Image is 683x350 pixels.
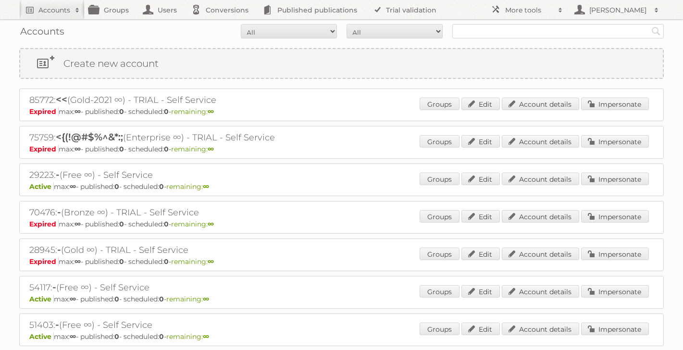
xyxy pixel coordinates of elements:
[171,107,214,116] span: remaining:
[502,173,579,185] a: Account details
[29,182,654,191] p: max: - published: - scheduled: -
[581,210,649,223] a: Impersonate
[502,285,579,298] a: Account details
[203,332,209,341] strong: ∞
[581,98,649,110] a: Impersonate
[505,5,553,15] h2: More tools
[29,169,366,181] h2: 29223: (Free ∞) - Self Service
[208,220,214,228] strong: ∞
[29,220,59,228] span: Expired
[114,295,119,303] strong: 0
[166,182,209,191] span: remaining:
[166,295,209,303] span: remaining:
[20,49,663,78] a: Create new account
[581,285,649,298] a: Impersonate
[502,323,579,335] a: Account details
[649,24,663,38] input: Search
[461,98,500,110] a: Edit
[56,94,67,105] span: <<
[581,135,649,148] a: Impersonate
[29,107,59,116] span: Expired
[29,281,366,294] h2: 54117: (Free ∞) - Self Service
[75,107,81,116] strong: ∞
[461,135,500,148] a: Edit
[70,182,76,191] strong: ∞
[164,145,169,153] strong: 0
[461,323,500,335] a: Edit
[29,94,366,106] h2: 85772: (Gold-2021 ∞) - TRIAL - Self Service
[56,131,123,143] span: <{(!@#$%^&*:;
[164,107,169,116] strong: 0
[38,5,70,15] h2: Accounts
[29,220,654,228] p: max: - published: - scheduled: -
[75,220,81,228] strong: ∞
[420,135,459,148] a: Groups
[159,332,164,341] strong: 0
[587,5,649,15] h2: [PERSON_NAME]
[29,332,654,341] p: max: - published: - scheduled: -
[581,173,649,185] a: Impersonate
[29,145,654,153] p: max: - published: - scheduled: -
[75,145,81,153] strong: ∞
[502,135,579,148] a: Account details
[420,285,459,298] a: Groups
[52,281,56,293] span: -
[29,145,59,153] span: Expired
[57,244,61,255] span: -
[581,323,649,335] a: Impersonate
[70,332,76,341] strong: ∞
[420,173,459,185] a: Groups
[166,332,209,341] span: remaining:
[420,98,459,110] a: Groups
[29,257,654,266] p: max: - published: - scheduled: -
[29,295,654,303] p: max: - published: - scheduled: -
[171,220,214,228] span: remaining:
[208,107,214,116] strong: ∞
[159,182,164,191] strong: 0
[502,98,579,110] a: Account details
[171,257,214,266] span: remaining:
[208,145,214,153] strong: ∞
[208,257,214,266] strong: ∞
[57,206,61,218] span: -
[461,210,500,223] a: Edit
[502,210,579,223] a: Account details
[29,107,654,116] p: max: - published: - scheduled: -
[29,244,366,256] h2: 28945: (Gold ∞) - TRIAL - Self Service
[171,145,214,153] span: remaining:
[461,285,500,298] a: Edit
[70,295,76,303] strong: ∞
[164,220,169,228] strong: 0
[114,182,119,191] strong: 0
[29,332,54,341] span: Active
[29,131,366,144] h2: 75759: (Enterprise ∞) - TRIAL - Self Service
[461,173,500,185] a: Edit
[420,210,459,223] a: Groups
[581,248,649,260] a: Impersonate
[119,145,124,153] strong: 0
[203,295,209,303] strong: ∞
[164,257,169,266] strong: 0
[159,295,164,303] strong: 0
[29,319,366,331] h2: 51403: (Free ∞) - Self Service
[56,169,60,180] span: -
[29,182,54,191] span: Active
[114,332,119,341] strong: 0
[502,248,579,260] a: Account details
[119,107,124,116] strong: 0
[75,257,81,266] strong: ∞
[420,323,459,335] a: Groups
[119,220,124,228] strong: 0
[29,206,366,219] h2: 70476: (Bronze ∞) - TRIAL - Self Service
[119,257,124,266] strong: 0
[203,182,209,191] strong: ∞
[55,319,59,330] span: -
[29,257,59,266] span: Expired
[420,248,459,260] a: Groups
[461,248,500,260] a: Edit
[29,295,54,303] span: Active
